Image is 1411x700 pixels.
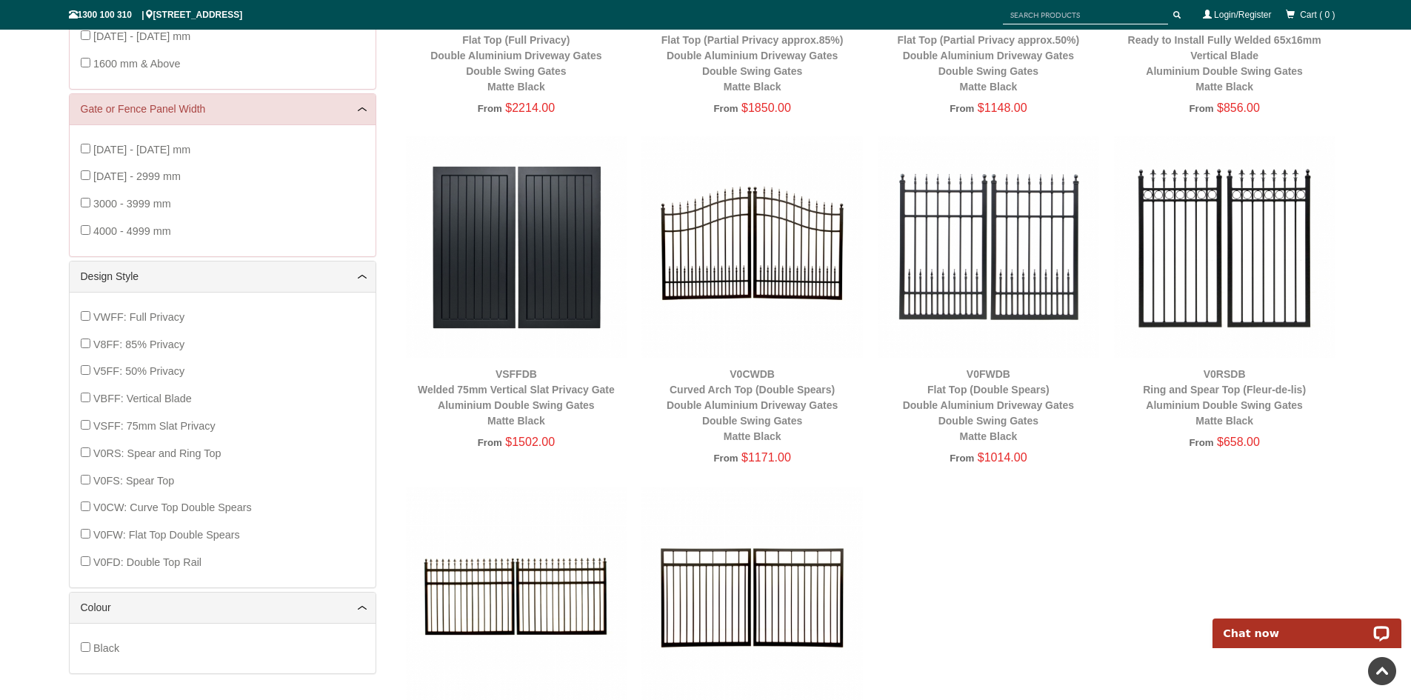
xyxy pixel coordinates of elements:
[903,368,1074,442] a: V0FWDBFlat Top (Double Spears)Double Aluminium Driveway GatesDouble Swing GatesMatte Black
[505,101,555,114] span: $2214.00
[1189,103,1213,114] span: From
[1003,6,1168,24] input: SEARCH PRODUCTS
[1214,10,1271,20] a: Login/Register
[93,556,201,568] span: V0FD: Double Top Rail
[978,101,1027,114] span: $1148.00
[406,136,627,358] img: VSFFDB - Welded 75mm Vertical Slat Privacy Gate - Aluminium Double Swing Gates - Matte Black - Ga...
[898,19,1080,93] a: V5FFDBFlat Top (Partial Privacy approx.50%)Double Aluminium Driveway GatesDouble Swing GatesMatte...
[478,103,502,114] span: From
[1114,136,1335,358] img: V0RSDB - Ring and Spear Top (Fleur-de-lis) - Aluminium Double Swing Gates - Matte Black - Gate Wa...
[93,365,184,377] span: V5FF: 50% Privacy
[93,447,221,459] span: V0RS: Spear and Ring Top
[81,101,364,117] a: Gate or Fence Panel Width
[661,19,844,93] a: V8FFDBFlat Top (Partial Privacy approx.85%)Double Aluminium Driveway GatesDouble Swing GatesMatte...
[1189,437,1213,448] span: From
[81,269,364,284] a: Design Style
[1217,101,1260,114] span: $856.00
[713,453,738,464] span: From
[950,453,974,464] span: From
[93,420,216,432] span: VSFF: 75mm Slat Privacy
[93,144,190,156] span: [DATE] - [DATE] mm
[1203,601,1411,648] iframe: LiveChat chat widget
[93,339,184,350] span: V8FF: 85% Privacy
[93,393,192,404] span: VBFF: Vertical Blade
[93,30,190,42] span: [DATE] - [DATE] mm
[713,103,738,114] span: From
[505,436,555,448] span: $1502.00
[93,198,171,210] span: 3000 - 3999 mm
[93,642,119,654] span: Black
[667,368,838,442] a: V0CWDBCurved Arch Top (Double Spears)Double Aluminium Driveway GatesDouble Swing GatesMatte Black
[93,475,174,487] span: V0FS: Spear Top
[418,368,615,427] a: VSFFDBWelded 75mm Vertical Slat Privacy GateAluminium Double Swing GatesMatte Black
[978,451,1027,464] span: $1014.00
[93,58,181,70] span: 1600 mm & Above
[478,437,502,448] span: From
[93,225,171,237] span: 4000 - 4999 mm
[93,501,252,513] span: V0CW: Curve Top Double Spears
[1128,19,1321,93] a: VBFFDBReady to Install Fully Welded 65x16mm Vertical BladeAluminium Double Swing GatesMatte Black
[641,136,863,358] img: V0CWDB - Curved Arch Top (Double Spears) - Double Aluminium Driveway Gates - Double Swing Gates -...
[1300,10,1335,20] span: Cart ( 0 )
[93,529,240,541] span: V0FW: Flat Top Double Spears
[1143,368,1306,427] a: V0RSDBRing and Spear Top (Fleur-de-lis)Aluminium Double Swing GatesMatte Black
[93,170,181,182] span: [DATE] - 2999 mm
[93,311,184,323] span: VWFF: Full Privacy
[950,103,974,114] span: From
[430,19,601,93] a: VWFFDBFlat Top (Full Privacy)Double Aluminium Driveway GatesDouble Swing GatesMatte Black
[741,101,791,114] span: $1850.00
[81,600,364,616] a: Colour
[878,136,1099,358] img: V0FWDB - Flat Top (Double Spears) - Double Aluminium Driveway Gates - Double Swing Gates - Matte ...
[1217,436,1260,448] span: $658.00
[741,451,791,464] span: $1171.00
[69,10,243,20] span: 1300 100 310 | [STREET_ADDRESS]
